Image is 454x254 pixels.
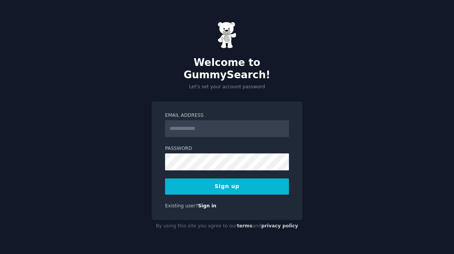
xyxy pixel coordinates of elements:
span: Existing user? [165,203,198,209]
label: Email Address [165,112,289,119]
a: terms [237,223,252,229]
a: Sign in [198,203,217,209]
div: By using this site you agree to our and [152,220,302,232]
p: Let's set your account password [152,84,302,91]
button: Sign up [165,178,289,195]
img: Gummy Bear [217,22,237,49]
a: privacy policy [261,223,298,229]
label: Password [165,145,289,152]
h2: Welcome to GummySearch! [152,57,302,81]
